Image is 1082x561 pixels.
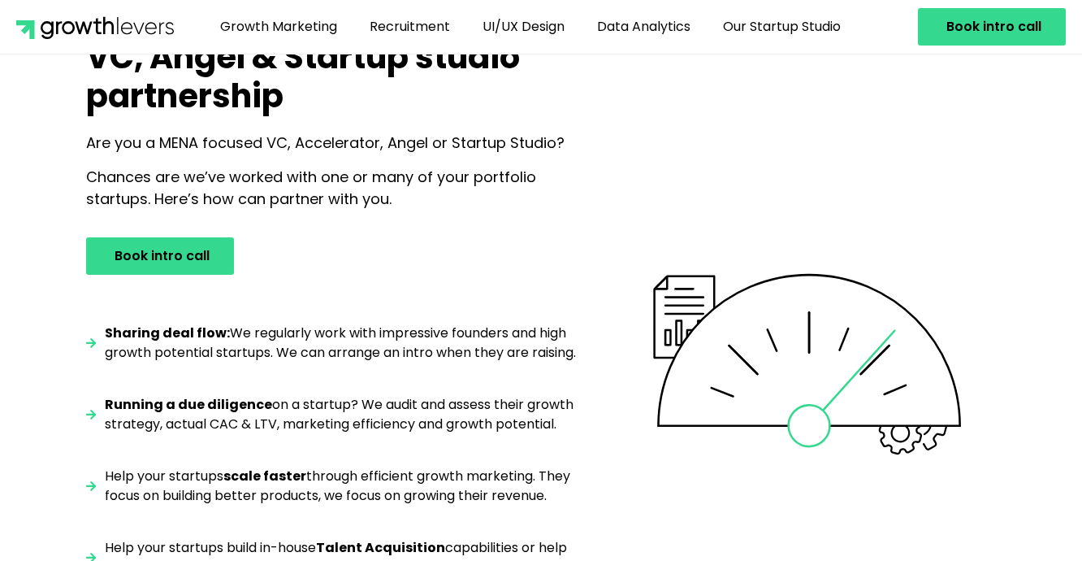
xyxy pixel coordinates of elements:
b: Sharing deal flow: [105,324,230,342]
a: Book intro call [918,8,1066,46]
span: Book intro call [946,20,1041,33]
a: Our Startup Studio [711,8,853,46]
span: Chances are we’ve worked with one or many of your portfolio startups. Here’s how can partner with... [86,167,536,209]
span: Book intro call [115,250,210,263]
b: Running a due diligence [105,395,272,414]
a: UI/UX Design [470,8,577,46]
b: scale faster [223,467,306,485]
a: Data Analytics [585,8,703,46]
span: We regularly work with impressive founders and high growth potential startups. We can arrange an ... [101,324,588,363]
b: Talent Acquisition [316,538,445,557]
nav: Menu [174,8,887,46]
span: Help your startups through efficient growth marketing. They focus on building better products, we... [101,467,588,506]
span: Are you a MENA focused VC, Accelerator, Angel or Startup Studio? [86,133,565,153]
h2: VC, Angel & Startup studio partnership [86,37,588,115]
a: Book intro call [86,237,234,275]
a: Recruitment [357,8,462,46]
a: Growth Marketing [208,8,349,46]
span: on a startup? We audit and assess their growth strategy, actual CAC & LTV, marketing efficiency a... [101,395,588,434]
